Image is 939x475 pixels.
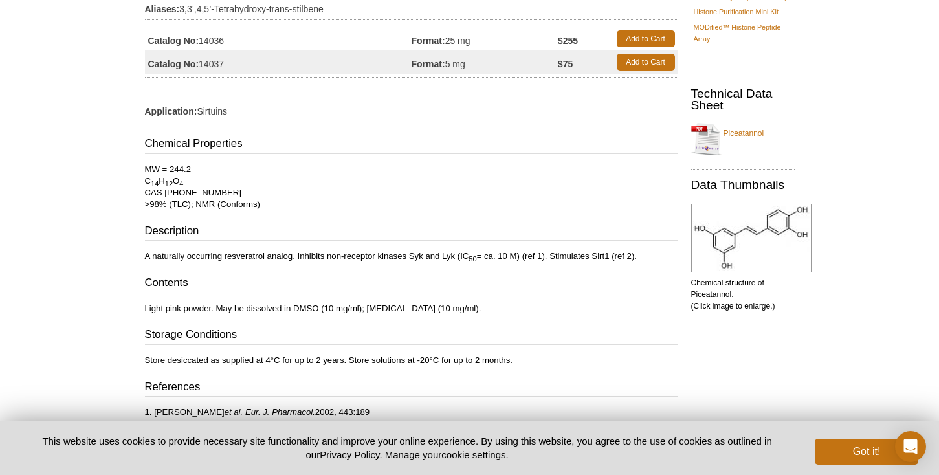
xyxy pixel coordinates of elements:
strong: Application: [145,105,197,117]
h3: Description [145,223,678,241]
i: et al. Eur. J. Pharmacol. [225,407,315,417]
h3: References [145,379,678,397]
button: cookie settings [441,449,505,460]
h3: Contents [145,275,678,293]
sub: 50 [469,255,476,263]
a: Add to Cart [617,30,675,47]
p: This website uses cookies to provide necessary site functionality and improve your online experie... [21,434,793,461]
td: 14037 [145,50,412,74]
h2: Data Thumbnails [691,179,795,191]
td: 14036 [145,27,412,50]
strong: $75 [558,58,573,70]
p: Light pink powder. May be dissolved in DMSO (10 mg/ml); [MEDICAL_DATA] (10 mg/ml). [145,303,678,315]
strong: Format: [412,58,445,70]
strong: Format: [412,35,445,47]
td: 25 mg [412,27,558,50]
a: MODified™ Histone Peptide Array [694,21,792,45]
button: Got it! [815,439,918,465]
a: Piceatannol [691,120,795,159]
strong: Catalog No: [148,35,199,47]
a: Add to Cart [617,54,675,71]
td: 5 mg [412,50,558,74]
strong: Aliases: [145,3,180,15]
i: et al. Nature [225,419,271,428]
a: Privacy Policy [320,449,379,460]
h3: Storage Conditions [145,327,678,345]
p: Store desiccated as supplied at 4°C for up to 2 years. Store solutions at -20°C for up to 2 months. [145,355,678,366]
p: MW = 244.2 C H O CAS [PHONE_NUMBER] >98% (TLC); NMR (Conforms) [145,164,678,210]
p: 1. [PERSON_NAME] 2002, 443:189 2. [PERSON_NAME] 2003, 425:191 [145,406,678,430]
td: Sirtuins [145,98,678,118]
p: Chemical structure of Piceatannol. (Click image to enlarge.) [691,277,795,312]
h3: Chemical Properties [145,136,678,154]
strong: $255 [558,35,578,47]
strong: Catalog No: [148,58,199,70]
img: Chemical structure of Piceatannol. [691,204,812,272]
div: Open Intercom Messenger [895,431,926,462]
sub: 14 [151,180,159,188]
p: A naturally occurring resveratrol analog. Inhibits non-receptor kinases Syk and Lyk (IC = ca. 10 ... [145,250,678,262]
h2: Technical Data Sheet [691,88,795,111]
sub: 12 [165,180,173,188]
a: Histone Purification Mini Kit [694,6,779,17]
sub: 4 [179,180,183,188]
